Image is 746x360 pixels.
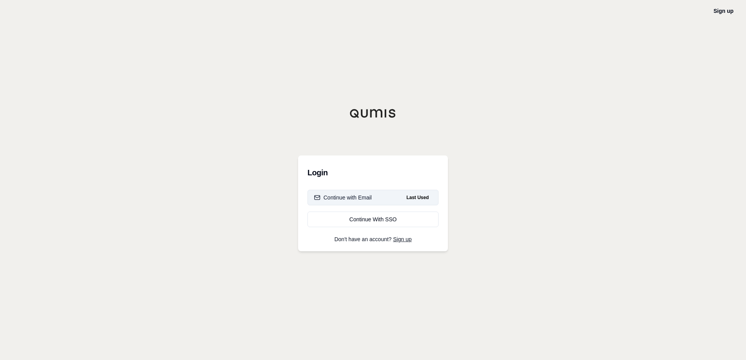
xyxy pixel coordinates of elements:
[314,215,432,223] div: Continue With SSO
[350,109,396,118] img: Qumis
[314,194,372,201] div: Continue with Email
[403,193,432,202] span: Last Used
[307,190,439,205] button: Continue with EmailLast Used
[307,236,439,242] p: Don't have an account?
[307,212,439,227] a: Continue With SSO
[307,165,439,180] h3: Login
[714,8,734,14] a: Sign up
[393,236,412,242] a: Sign up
